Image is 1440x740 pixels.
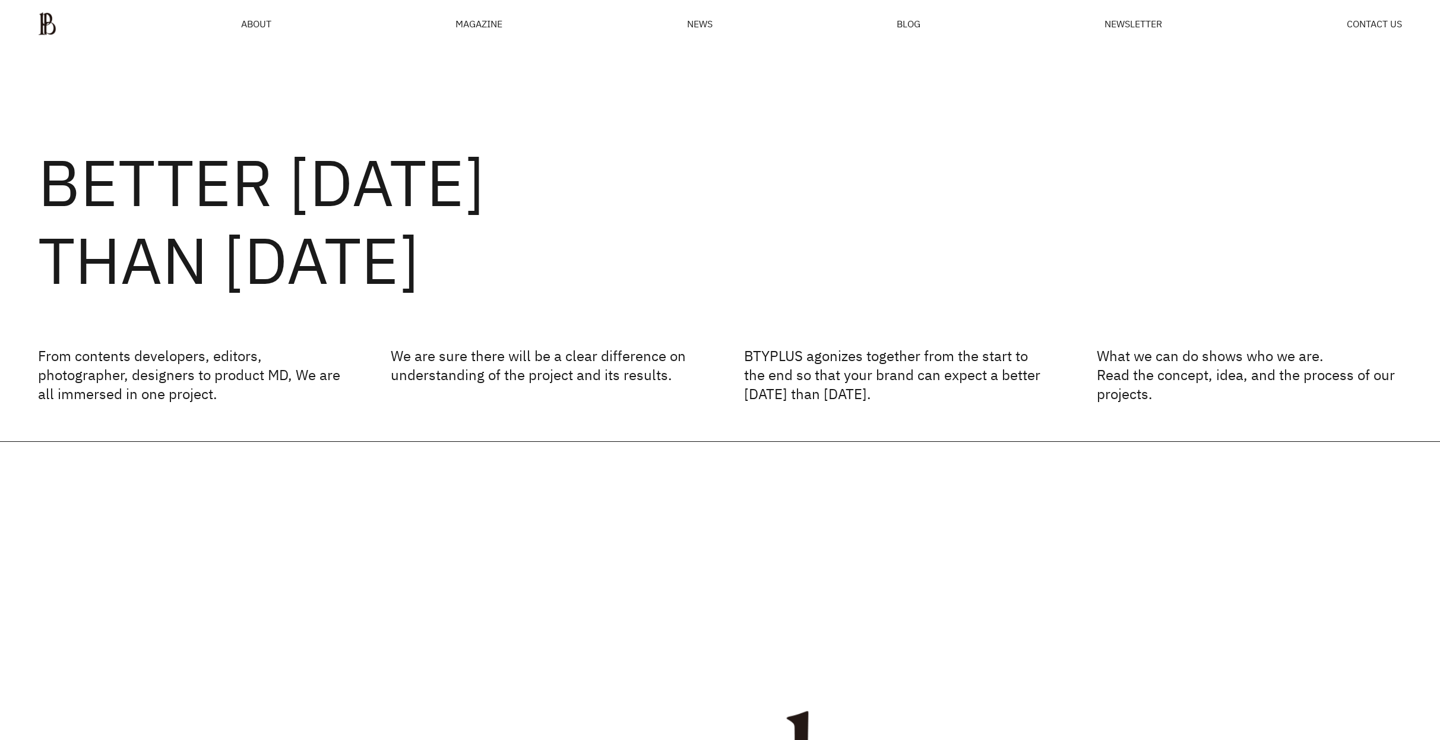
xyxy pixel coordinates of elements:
[687,19,713,29] a: NEWS
[1097,346,1402,403] p: What we can do shows who we are. Read the concept, idea, and the process of our projects.
[455,19,502,29] div: MAGAZINE
[391,346,696,403] p: We are sure there will be a clear difference on understanding of the project and its results.
[38,143,1402,299] h2: BETTER [DATE] THAN [DATE]
[38,346,343,403] p: From contents developers, editors, photographer, designers to product MD, We are all immersed in ...
[1347,19,1402,29] a: CONTACT US
[744,346,1049,403] p: BTYPLUS agonizes together from the start to the end so that your brand can expect a better [DATE]...
[897,19,920,29] a: BLOG
[38,12,56,36] img: ba379d5522eb3.png
[1104,19,1162,29] a: NEWSLETTER
[241,19,271,29] a: ABOUT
